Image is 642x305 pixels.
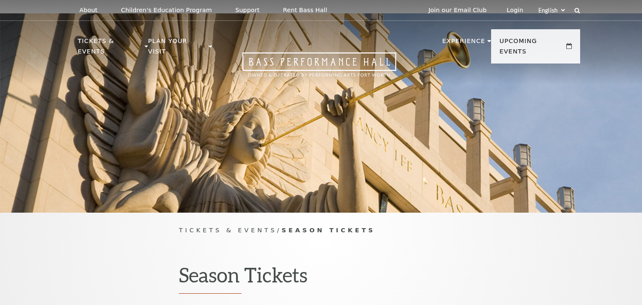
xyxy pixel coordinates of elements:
p: Children's Education Program [121,7,212,14]
select: Select: [537,6,566,14]
p: Plan Your Visit [148,36,206,61]
span: Tickets & Events [179,226,277,234]
p: About [79,7,97,14]
p: Rent Bass Hall [283,7,327,14]
span: Season Tickets [282,226,375,234]
p: / [179,225,463,236]
p: Upcoming Events [499,36,564,61]
h1: Season Tickets [179,263,463,294]
p: Experience [442,36,485,51]
p: Tickets & Events [78,36,143,61]
p: Support [235,7,260,14]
